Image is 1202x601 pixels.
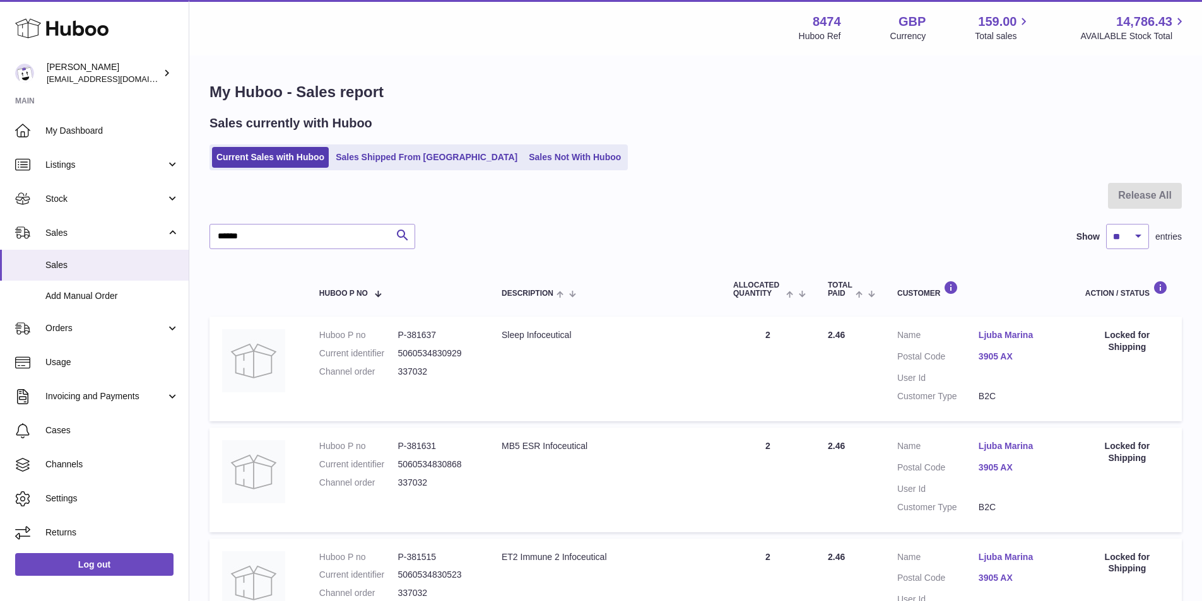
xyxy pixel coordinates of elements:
[45,159,166,171] span: Listings
[331,147,522,168] a: Sales Shipped From [GEOGRAPHIC_DATA]
[1085,329,1169,353] div: Locked for Shipping
[319,477,398,489] dt: Channel order
[222,329,285,392] img: no-photo.jpg
[721,428,815,532] td: 2
[45,193,166,205] span: Stock
[799,30,841,42] div: Huboo Ref
[524,147,625,168] a: Sales Not With Huboo
[897,462,979,477] dt: Postal Code
[979,501,1060,513] dd: B2C
[45,125,179,137] span: My Dashboard
[319,587,398,599] dt: Channel order
[209,115,372,132] h2: Sales currently with Huboo
[319,347,398,359] dt: Current identifier
[319,440,398,452] dt: Huboo P no
[47,74,186,84] span: [EMAIL_ADDRESS][DOMAIN_NAME]
[15,64,34,83] img: orders@neshealth.com
[897,372,979,384] dt: User Id
[897,390,979,402] dt: Customer Type
[45,527,179,539] span: Returns
[45,458,179,470] span: Channels
[897,483,979,495] dt: User Id
[979,351,1060,363] a: 3905 AX
[979,572,1060,584] a: 3905 AX
[45,356,179,368] span: Usage
[47,61,160,85] div: [PERSON_NAME]
[1076,231,1100,243] label: Show
[1085,281,1169,298] div: Action / Status
[733,281,783,298] span: ALLOCATED Quantity
[398,329,476,341] dd: P-381637
[209,82,1182,102] h1: My Huboo - Sales report
[897,281,1060,298] div: Customer
[975,13,1031,42] a: 159.00 Total sales
[828,552,845,562] span: 2.46
[45,390,166,402] span: Invoicing and Payments
[398,587,476,599] dd: 337032
[319,329,398,341] dt: Huboo P no
[502,289,553,298] span: Description
[1155,231,1182,243] span: entries
[319,551,398,563] dt: Huboo P no
[979,551,1060,563] a: Ljuba Marina
[319,289,368,298] span: Huboo P no
[890,30,926,42] div: Currency
[979,440,1060,452] a: Ljuba Marina
[45,259,179,271] span: Sales
[979,390,1060,402] dd: B2C
[319,458,398,470] dt: Current identifier
[828,441,845,451] span: 2.46
[319,569,398,581] dt: Current identifier
[897,329,979,344] dt: Name
[45,227,166,239] span: Sales
[897,501,979,513] dt: Customer Type
[1085,551,1169,575] div: Locked for Shipping
[502,329,708,341] div: Sleep Infoceutical
[45,322,166,334] span: Orders
[978,13,1016,30] span: 159.00
[212,147,329,168] a: Current Sales with Huboo
[45,424,179,436] span: Cases
[899,13,926,30] strong: GBP
[979,462,1060,474] a: 3905 AX
[721,317,815,421] td: 2
[828,330,845,340] span: 2.46
[813,13,841,30] strong: 8474
[1080,30,1187,42] span: AVAILABLE Stock Total
[398,347,476,359] dd: 5060534830929
[897,351,979,366] dt: Postal Code
[398,551,476,563] dd: P-381515
[1116,13,1172,30] span: 14,786.43
[319,366,398,378] dt: Channel order
[1085,440,1169,464] div: Locked for Shipping
[222,440,285,503] img: no-photo.jpg
[897,572,979,587] dt: Postal Code
[398,458,476,470] dd: 5060534830868
[979,329,1060,341] a: Ljuba Marina
[398,440,476,452] dd: P-381631
[15,553,174,576] a: Log out
[398,569,476,581] dd: 5060534830523
[975,30,1031,42] span: Total sales
[897,551,979,566] dt: Name
[502,440,708,452] div: MB5 ESR Infoceutical
[1080,13,1187,42] a: 14,786.43 AVAILABLE Stock Total
[45,493,179,505] span: Settings
[897,440,979,455] dt: Name
[502,551,708,563] div: ET2 Immune 2 Infoceutical
[828,281,852,298] span: Total paid
[45,290,179,302] span: Add Manual Order
[398,366,476,378] dd: 337032
[398,477,476,489] dd: 337032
